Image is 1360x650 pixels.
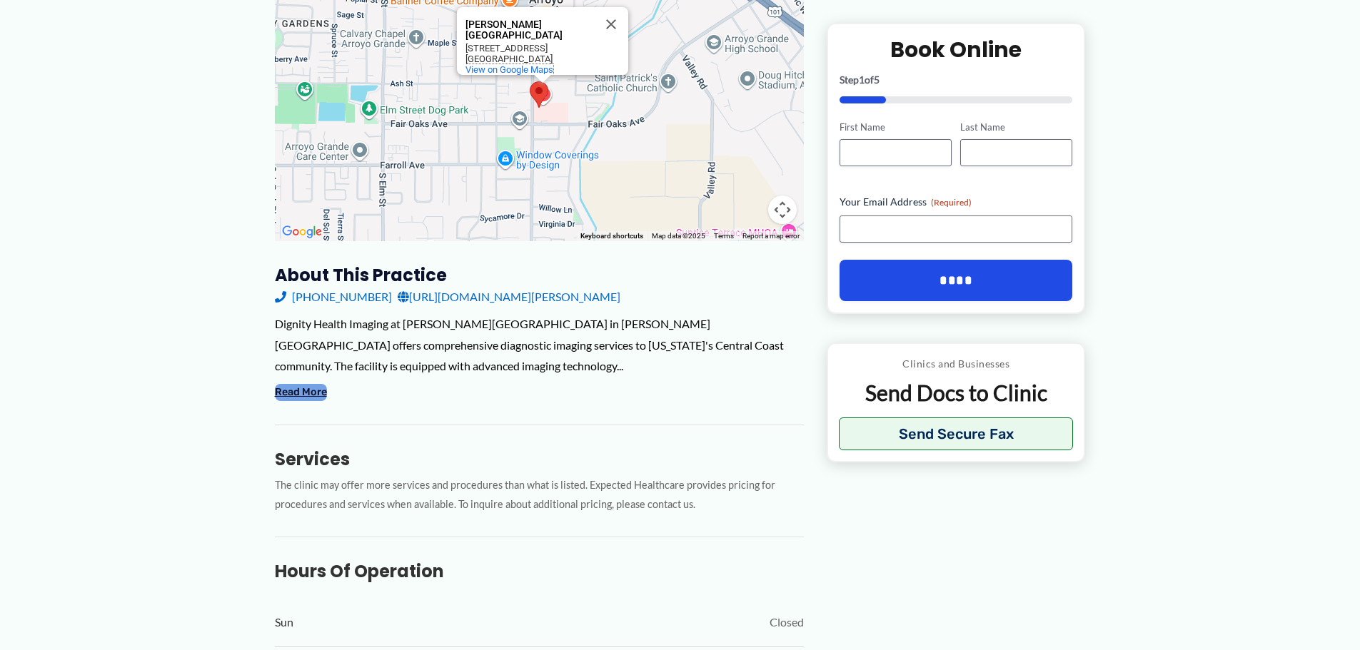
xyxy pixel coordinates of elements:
label: Your Email Address [840,195,1073,210]
p: Send Docs to Clinic [839,379,1074,407]
p: Clinics and Businesses [839,355,1074,373]
span: Map data ©2025 [652,232,705,240]
span: 5 [874,73,880,86]
img: Google [278,223,326,241]
h3: Hours of Operation [275,560,804,582]
div: [STREET_ADDRESS] [465,43,594,54]
span: Sun [275,611,293,633]
p: Step of [840,75,1073,85]
button: Read More [275,384,327,401]
button: Send Secure Fax [839,417,1074,450]
div: [PERSON_NAME][GEOGRAPHIC_DATA] [465,19,594,41]
p: The clinic may offer more services and procedures than what is listed. Expected Healthcare provid... [275,476,804,514]
div: Dignity Health Imaging at [PERSON_NAME][GEOGRAPHIC_DATA] in [PERSON_NAME][GEOGRAPHIC_DATA] offers... [275,313,804,377]
button: Keyboard shortcuts [580,231,643,241]
a: View on Google Maps [465,64,553,75]
button: Close [594,7,628,41]
h2: Book Online [840,36,1073,64]
label: First Name [840,121,952,134]
span: (Required) [931,198,972,208]
div: Arroyo Grande Community Hospital [457,7,628,75]
a: [PHONE_NUMBER] [275,286,392,308]
h3: About this practice [275,264,804,286]
span: 1 [859,73,865,86]
span: Closed [770,611,804,633]
a: Report a map error [742,232,800,240]
a: Open this area in Google Maps (opens a new window) [278,223,326,241]
a: [URL][DOMAIN_NAME][PERSON_NAME] [398,286,620,308]
button: Map camera controls [768,195,797,224]
h3: Services [275,448,804,470]
label: Last Name [960,121,1072,134]
a: Terms [714,232,734,240]
div: [GEOGRAPHIC_DATA] [465,54,594,64]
